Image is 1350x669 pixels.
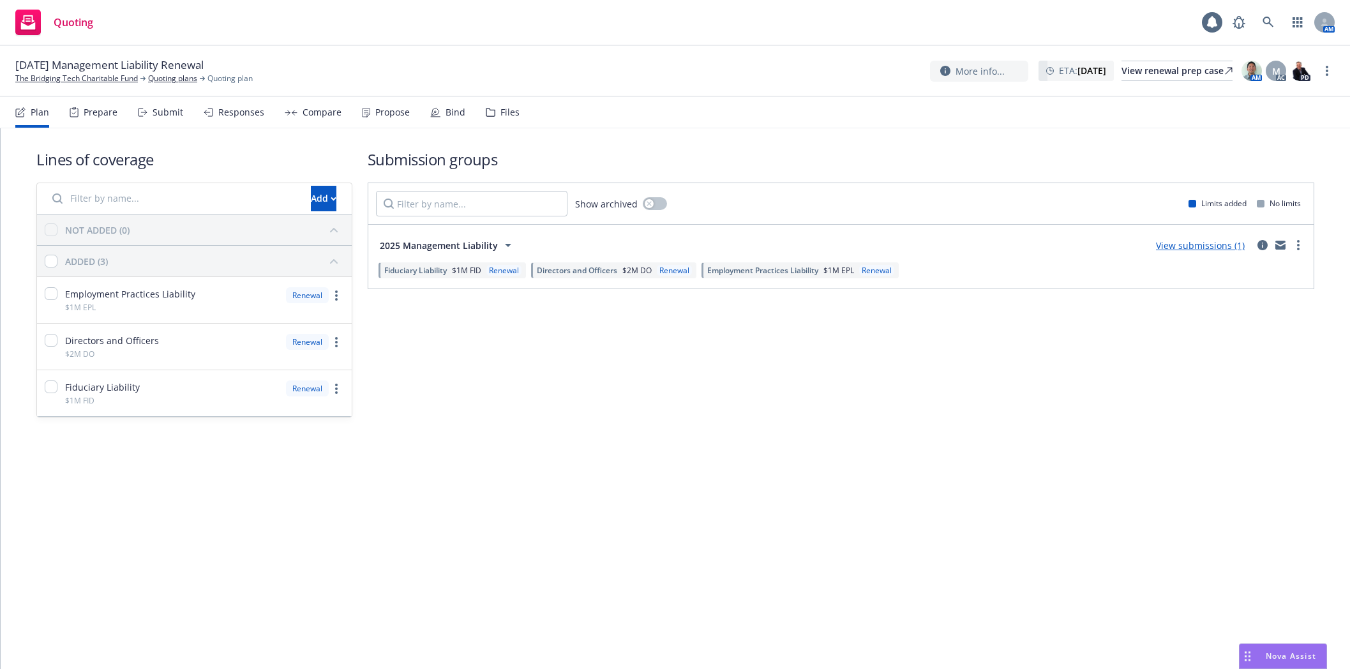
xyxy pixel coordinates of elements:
[1319,63,1335,79] a: more
[486,265,521,276] div: Renewal
[303,107,341,117] div: Compare
[1240,644,1256,668] div: Drag to move
[31,107,49,117] div: Plan
[452,265,481,276] span: $1M FID
[65,334,159,347] span: Directors and Officers
[622,265,652,276] span: $2M DO
[500,107,520,117] div: Files
[65,349,94,359] span: $2M DO
[1059,64,1106,77] span: ETA :
[15,73,138,84] a: The Bridging Tech Charitable Fund
[65,255,108,268] div: ADDED (3)
[657,265,692,276] div: Renewal
[311,186,336,211] button: Add
[1257,198,1301,209] div: No limits
[384,265,447,276] span: Fiduciary Liability
[36,149,352,170] h1: Lines of coverage
[1241,61,1262,81] img: photo
[65,287,195,301] span: Employment Practices Liability
[286,334,329,350] div: Renewal
[375,107,410,117] div: Propose
[45,186,303,211] input: Filter by name...
[286,380,329,396] div: Renewal
[148,73,197,84] a: Quoting plans
[1273,237,1288,253] a: mail
[218,107,264,117] div: Responses
[1272,64,1280,78] span: M
[1266,650,1316,661] span: Nova Assist
[207,73,253,84] span: Quoting plan
[380,239,498,252] span: 2025 Management Liability
[930,61,1028,82] button: More info...
[54,17,93,27] span: Quoting
[65,395,94,406] span: $1M FID
[1290,61,1310,81] img: photo
[15,57,204,73] span: [DATE] Management Liability Renewal
[575,197,638,211] span: Show archived
[1156,239,1245,252] a: View submissions (1)
[537,265,617,276] span: Directors and Officers
[286,287,329,303] div: Renewal
[1256,10,1281,35] a: Search
[153,107,183,117] div: Submit
[329,381,344,396] a: more
[707,265,818,276] span: Employment Practices Liability
[446,107,465,117] div: Bind
[65,251,344,271] button: ADDED (3)
[1121,61,1233,80] div: View renewal prep case
[1285,10,1310,35] a: Switch app
[823,265,854,276] span: $1M EPL
[376,232,520,258] button: 2025 Management Liability
[1226,10,1252,35] a: Report a Bug
[1077,64,1106,77] strong: [DATE]
[1189,198,1247,209] div: Limits added
[956,64,1005,78] span: More info...
[859,265,894,276] div: Renewal
[376,191,567,216] input: Filter by name...
[1239,643,1327,669] button: Nova Assist
[1121,61,1233,81] a: View renewal prep case
[65,302,96,313] span: $1M EPL
[1255,237,1270,253] a: circleInformation
[84,107,117,117] div: Prepare
[65,223,130,237] div: NOT ADDED (0)
[329,288,344,303] a: more
[10,4,98,40] a: Quoting
[65,380,140,394] span: Fiduciary Liability
[368,149,1315,170] h1: Submission groups
[1291,237,1306,253] a: more
[329,334,344,350] a: more
[65,220,344,240] button: NOT ADDED (0)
